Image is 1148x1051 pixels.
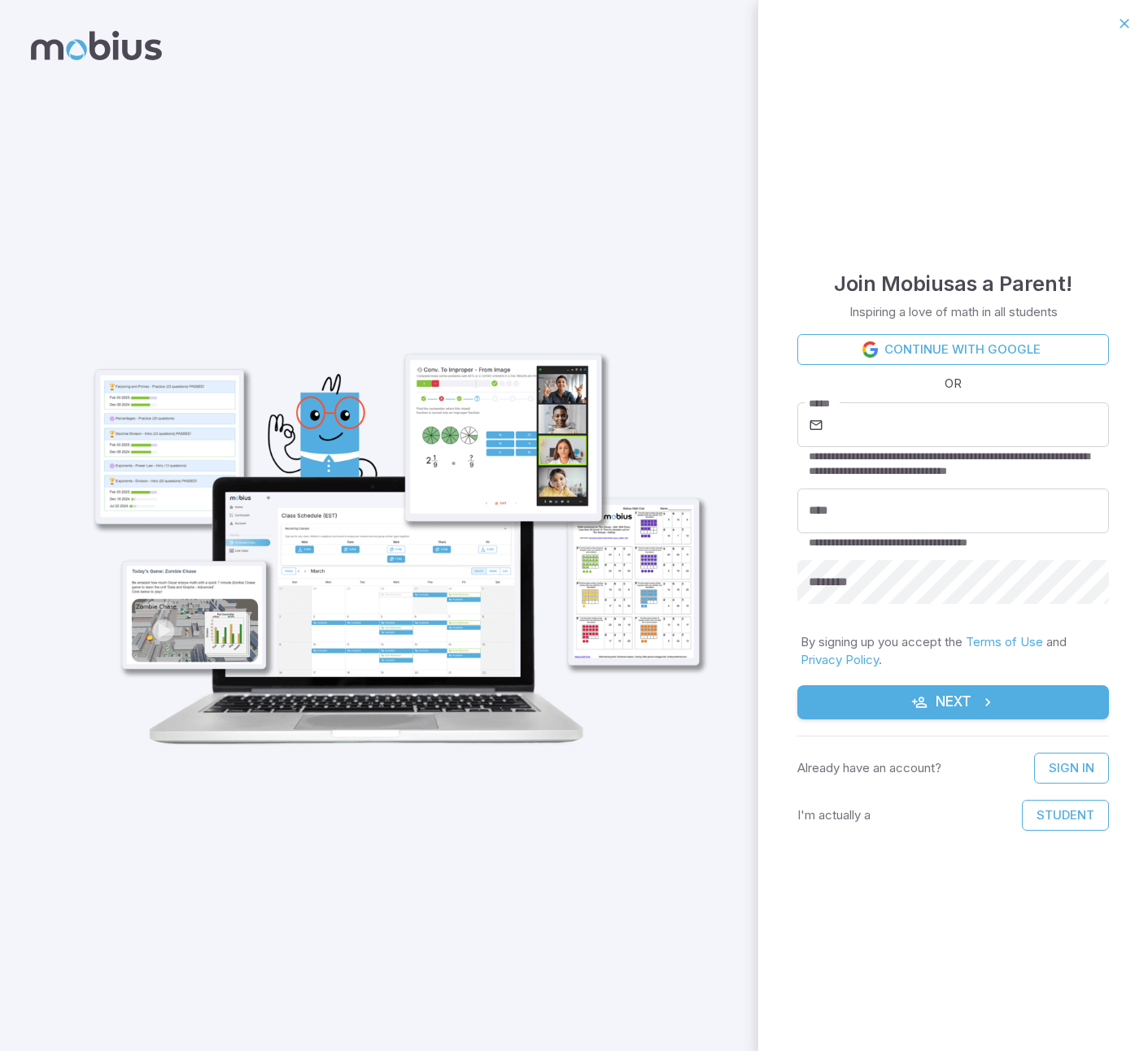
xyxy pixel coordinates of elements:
[941,375,966,393] span: OR
[797,334,1109,365] a: Continue with Google
[966,634,1043,649] a: Terms of Use
[801,652,879,667] a: Privacy Policy
[1022,800,1109,831] button: Student
[797,806,871,824] p: I'm actually a
[849,303,1058,321] p: Inspiring a love of math in all students
[797,759,941,777] p: Already have an account?
[801,633,1106,669] p: By signing up you accept the and .
[1034,753,1109,784] a: Sign In
[797,685,1109,719] button: Next
[834,267,1072,300] h4: Join Mobius as a Parent !
[62,281,722,765] img: parent_1-illustration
